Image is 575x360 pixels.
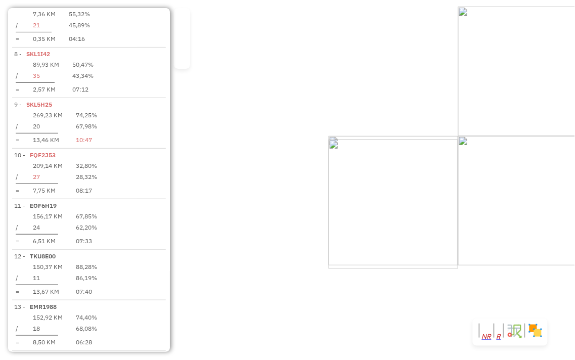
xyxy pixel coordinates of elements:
td: 2,57 KM [32,84,60,95]
td: 67,98% [75,121,98,131]
span: FQF2J53 [30,151,56,159]
td: / [15,324,20,334]
td: 150,37 KM [32,262,63,272]
td: 156,17 KM [32,211,63,221]
td: 28,32% [75,172,98,182]
td: = [15,287,20,297]
td: = [15,84,20,95]
td: / [15,222,20,233]
td: 74,25% [75,110,98,120]
td: 50,47% [72,60,94,70]
td: 88,28% [75,262,98,272]
span: 13 - [14,303,57,310]
td: 0,35 KM [32,34,56,44]
td: 62,20% [75,222,98,233]
a: Criar modelo [178,53,186,61]
span: 8 - [14,50,50,58]
em: NR [482,333,492,340]
td: / [15,71,20,81]
td: 20 [32,121,63,131]
td: / [15,172,20,182]
img: Fluxo de ruas [506,323,522,339]
a: Exportar sessão [178,29,186,37]
td: 89,93 KM [32,60,60,70]
td: 67,85% [75,211,98,221]
span: 11 - [14,202,57,209]
td: / [15,20,20,30]
a: Nova sessão e pesquisa [178,13,186,21]
td: 11 [32,273,63,283]
td: 45,89% [68,20,91,30]
td: 6,51 KM [32,236,63,246]
span: Ocultar NR [482,333,492,340]
img: Exibir/Ocultar setores [527,323,544,339]
td: 10:47 [75,135,98,145]
td: 07:40 [75,287,98,297]
td: 13,67 KM [32,287,63,297]
span: SKL5H25 [26,101,52,108]
td: 209,14 KM [32,161,63,171]
td: = [15,337,20,347]
td: = [15,186,20,196]
span: TKU8E00 [30,252,56,260]
span: EMR1988 [30,303,57,310]
td: / [15,121,20,131]
td: 27 [32,172,63,182]
td: 08:17 [75,186,98,196]
td: 74,40% [75,312,98,323]
span: SKL1I42 [26,50,50,58]
td: 7,75 KM [32,186,63,196]
td: 32,80% [75,161,98,171]
td: 269,23 KM [32,110,63,120]
td: 43,34% [72,71,94,81]
td: 07:12 [72,84,94,95]
td: 55,32% [68,9,91,19]
td: 18 [32,324,63,334]
td: / [15,273,20,283]
td: 07:33 [75,236,98,246]
td: 04:16 [68,34,91,44]
em: R [497,333,501,340]
span: 9 - [14,101,52,108]
td: 152,92 KM [32,312,63,323]
td: 86,19% [75,273,98,283]
span: Exibir rótulo [497,333,501,340]
span: 12 - [14,252,56,260]
td: = [15,135,20,145]
td: 21 [32,20,56,30]
td: = [15,34,20,44]
td: 35 [32,71,60,81]
td: 24 [32,222,63,233]
td: 13,46 KM [32,135,63,145]
span: EOF6H19 [30,202,57,209]
td: 7,36 KM [32,9,56,19]
td: 8,50 KM [32,337,63,347]
span: 10 - [14,151,56,159]
td: = [15,236,20,246]
td: 06:28 [75,337,98,347]
td: 68,08% [75,324,98,334]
